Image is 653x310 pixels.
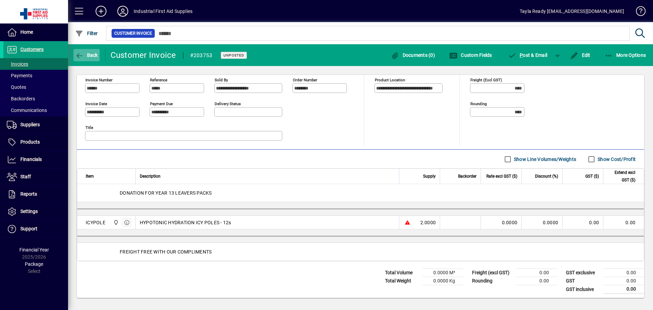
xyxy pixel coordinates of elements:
td: Total Weight [382,277,422,285]
mat-label: Product location [375,78,405,82]
a: Invoices [3,58,68,70]
button: Filter [73,27,100,39]
a: Suppliers [3,116,68,133]
span: Package [25,261,43,267]
td: 0.00 [516,277,557,285]
a: Quotes [3,81,68,93]
app-page-header-button: Back [68,49,105,61]
button: Back [73,49,100,61]
span: Staff [20,174,31,179]
a: Products [3,134,68,151]
span: Payments [7,73,32,78]
button: Edit [568,49,592,61]
span: Extend excl GST ($) [607,169,635,184]
span: Financials [20,157,42,162]
span: Backorder [458,173,476,180]
mat-label: Order number [293,78,317,82]
mat-label: Sold by [215,78,228,82]
td: 0.0000 [521,216,562,229]
label: Show Line Volumes/Weights [513,156,576,163]
span: Rate excl GST ($) [486,173,517,180]
mat-label: Payment due [150,101,173,106]
mat-label: Title [85,125,93,130]
button: Profile [112,5,134,17]
span: Item [86,173,94,180]
mat-label: Rounding [470,101,487,106]
span: Settings [20,209,38,214]
td: 0.0000 Kg [422,277,463,285]
a: Payments [3,70,68,81]
div: FREIGHT FREE WITH OUR COMPLIMENTS [77,243,644,261]
td: 0.00 [516,269,557,277]
div: ICYPOLE [86,219,105,226]
span: P [520,52,523,58]
td: 0.00 [603,216,644,229]
button: Add [90,5,112,17]
span: Edit [570,52,590,58]
span: Invoices [7,61,28,67]
a: Knowledge Base [631,1,644,23]
span: GST ($) [585,173,599,180]
span: Back [75,52,98,58]
span: 2.0000 [420,219,436,226]
span: Reports [20,191,37,197]
td: 0.00 [562,216,603,229]
td: GST [563,277,603,285]
td: 0.00 [603,277,644,285]
td: GST inclusive [563,285,603,294]
mat-label: Invoice date [85,101,107,106]
span: Customer Invoice [114,30,152,37]
a: Home [3,24,68,41]
a: Reports [3,186,68,203]
span: Communications [7,108,47,113]
button: More Options [603,49,648,61]
span: Documents (0) [391,52,435,58]
mat-label: Invoice number [85,78,113,82]
button: Custom Fields [448,49,494,61]
a: Settings [3,203,68,220]
span: Customers [20,47,44,52]
span: ost & Email [508,52,548,58]
a: Support [3,221,68,238]
span: Unposted [223,53,244,58]
a: Financials [3,151,68,168]
span: Custom Fields [449,52,492,58]
td: GST exclusive [563,269,603,277]
span: HYPOTONIC HYDRATION ICY POLES - 12s [140,219,231,226]
button: Documents (0) [389,49,437,61]
span: Suppliers [20,122,40,127]
div: 0.0000 [485,219,517,226]
mat-label: Delivery status [215,101,241,106]
div: Tayla Ready [EMAIL_ADDRESS][DOMAIN_NAME] [520,6,624,17]
td: Rounding [469,277,516,285]
span: Filter [75,31,98,36]
a: Communications [3,104,68,116]
button: Post & Email [505,49,551,61]
td: Total Volume [382,269,422,277]
span: More Options [605,52,646,58]
span: Financial Year [19,247,49,252]
span: INDUSTRIAL FIRST AID SUPPLIES LTD [112,219,119,226]
span: Backorders [7,96,35,101]
mat-label: Reference [150,78,167,82]
td: Freight (excl GST) [469,269,516,277]
a: Staff [3,168,68,185]
div: #203753 [190,50,213,61]
span: Quotes [7,84,26,90]
mat-label: Freight (excl GST) [470,78,502,82]
td: 0.00 [603,285,644,294]
label: Show Cost/Profit [596,156,636,163]
a: Backorders [3,93,68,104]
td: 0.0000 M³ [422,269,463,277]
td: 0.00 [603,269,644,277]
div: DONATION FOR YEAR 13 LEAVERS PACKS [77,184,644,202]
div: Industrial First Aid Supplies [134,6,192,17]
span: Products [20,139,40,145]
span: Supply [423,173,436,180]
span: Support [20,226,37,231]
span: Home [20,29,33,35]
span: Discount (%) [535,173,558,180]
span: Description [140,173,161,180]
div: Customer Invoice [111,50,176,61]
